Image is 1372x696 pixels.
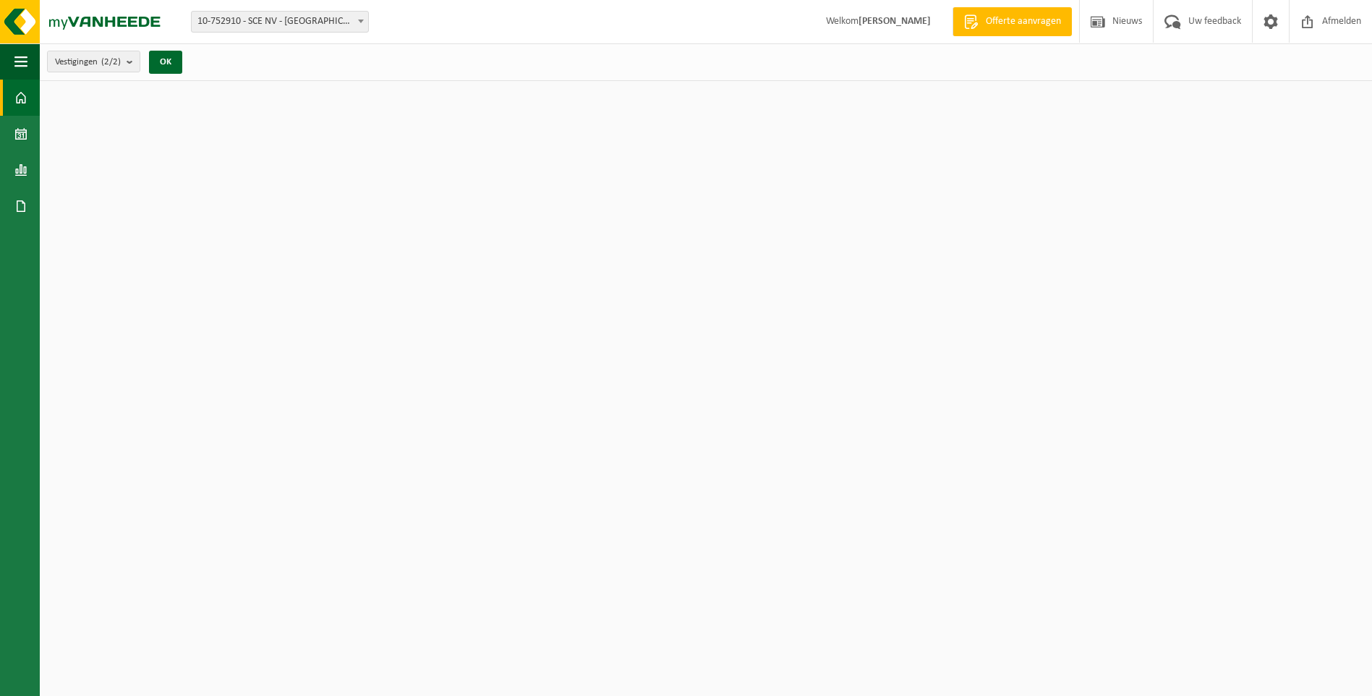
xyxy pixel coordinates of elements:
[55,51,121,73] span: Vestigingen
[192,12,368,32] span: 10-752910 - SCE NV - LICHTERVELDE
[982,14,1065,29] span: Offerte aanvragen
[101,57,121,67] count: (2/2)
[953,7,1072,36] a: Offerte aanvragen
[149,51,182,74] button: OK
[191,11,369,33] span: 10-752910 - SCE NV - LICHTERVELDE
[858,16,931,27] strong: [PERSON_NAME]
[47,51,140,72] button: Vestigingen(2/2)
